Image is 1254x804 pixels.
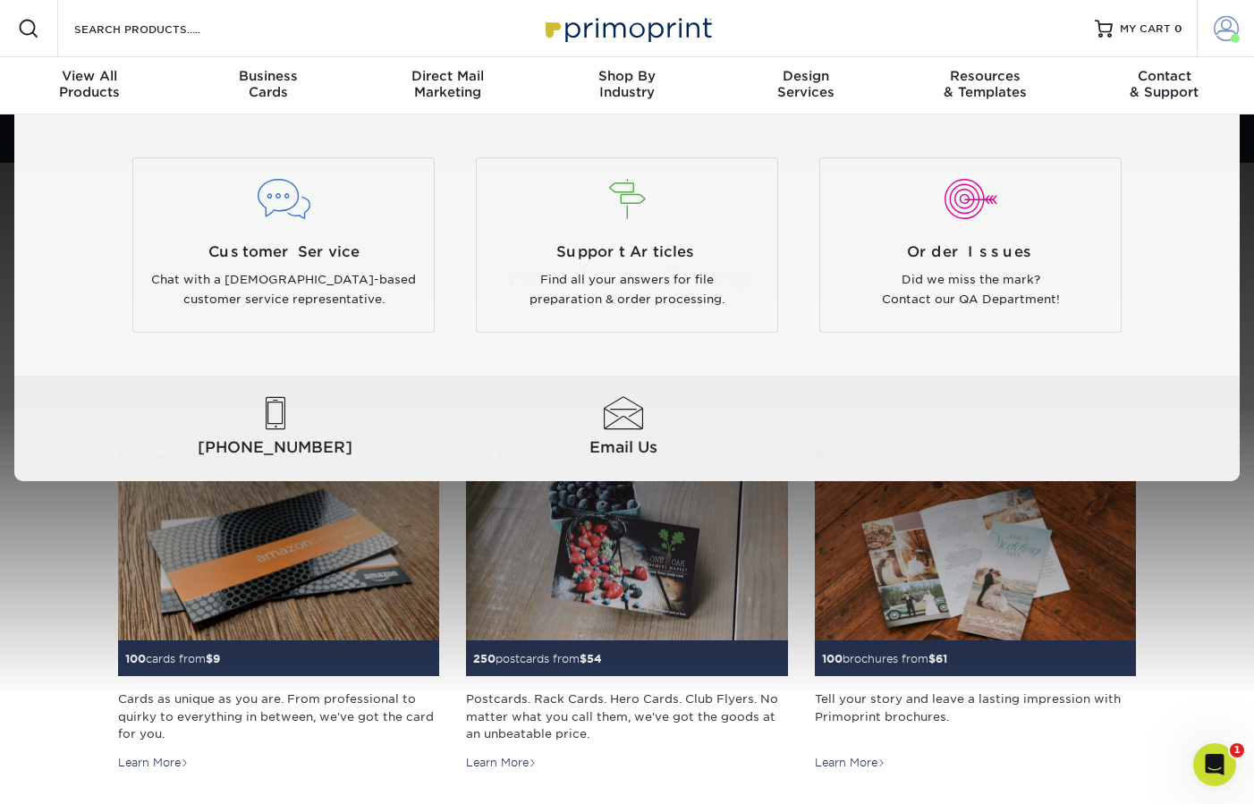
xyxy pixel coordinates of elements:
div: & Templates [895,68,1074,100]
a: DesignServices [716,57,895,114]
a: Direct MailMarketing [359,57,538,114]
span: Business [179,68,358,84]
span: Direct Mail [359,68,538,84]
span: [PHONE_NUMBER] [105,436,445,459]
span: 0 [1174,22,1182,35]
img: Primoprint [538,9,716,47]
span: Email Us [453,436,793,459]
a: Support Articles Find all your answers for file preparation & order processing. [469,157,785,333]
span: 1 [1230,743,1244,757]
span: Design [716,68,895,84]
div: Tell your story and leave a lasting impression with Primoprint brochures. [815,690,1136,742]
span: Contact [1075,68,1254,84]
a: Email Us [453,397,793,460]
div: Industry [538,68,716,100]
div: Marketing [359,68,538,100]
p: Did we miss the mark? Contact our QA Department! [834,270,1107,310]
p: Chat with a [DEMOGRAPHIC_DATA]-based customer service representative. [147,270,420,310]
div: Postcards. Rack Cards. Hero Cards. Club Flyers. No matter what you call them, we've got the goods... [466,690,787,742]
div: Cards as unique as you are. From professional to quirky to everything in between, we've got the c... [118,690,439,742]
a: Contact& Support [1075,57,1254,114]
div: Services [716,68,895,100]
a: Resources& Templates [895,57,1074,114]
a: BusinessCards [179,57,358,114]
input: SEARCH PRODUCTS..... [72,18,247,39]
a: [PHONE_NUMBER] [105,397,445,460]
a: Customer Service Chat with a [DEMOGRAPHIC_DATA]-based customer service representative. [125,157,442,333]
span: Shop By [538,68,716,84]
a: Shop ByIndustry [538,57,716,114]
div: & Support [1075,68,1254,100]
p: Find all your answers for file preparation & order processing. [490,270,764,310]
div: Cards [179,68,358,100]
span: Resources [895,68,1074,84]
span: Support Articles [490,241,764,263]
span: MY CART [1120,21,1171,37]
iframe: Intercom live chat [1193,743,1236,786]
span: Customer Service [147,241,420,263]
a: Order Issues Did we miss the mark? Contact our QA Department! [812,157,1129,333]
span: Order Issues [834,241,1107,263]
div: Learn More [815,755,885,771]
